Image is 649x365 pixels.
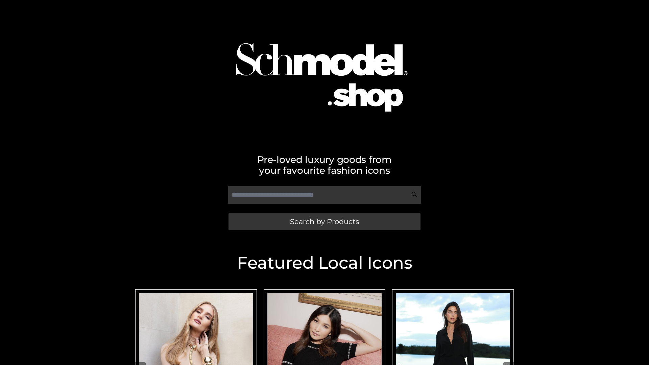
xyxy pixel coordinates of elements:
a: Search by Products [229,213,420,230]
h2: Pre-loved luxury goods from your favourite fashion icons [132,154,517,176]
h2: Featured Local Icons​ [132,254,517,271]
span: Search by Products [290,218,359,225]
img: Search Icon [411,191,418,198]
